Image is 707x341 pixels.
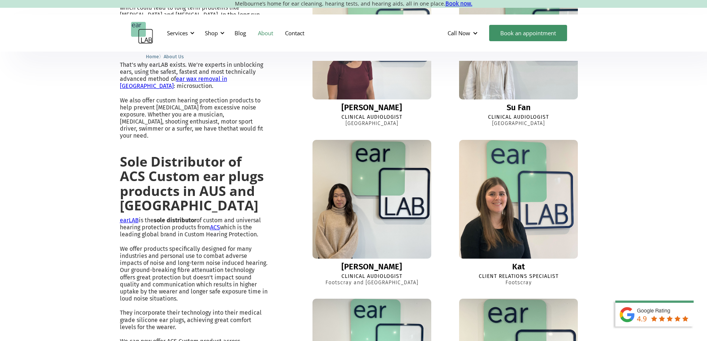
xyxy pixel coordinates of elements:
[167,29,188,37] div: Services
[312,140,431,259] img: Sharon
[200,22,227,44] div: Shop
[163,22,197,44] div: Services
[120,154,268,213] h2: Sole Distributor of ACS Custom ear plugs products in AUS and [GEOGRAPHIC_DATA]
[459,140,578,259] img: Kat
[146,54,159,59] span: Home
[205,29,218,37] div: Shop
[489,25,567,41] a: Book an appointment
[120,75,227,89] a: ear wax removal in [GEOGRAPHIC_DATA]
[229,22,252,44] a: Blog
[154,217,196,224] strong: sole distributor
[507,103,531,112] div: Su Fan
[303,140,441,286] a: Sharon[PERSON_NAME]Clinical AudiologistFootscray and [GEOGRAPHIC_DATA]
[450,140,587,286] a: KatKatClient Relations SpecialistFootscray
[442,22,485,44] div: Call Now
[252,22,279,44] a: About
[341,114,402,121] div: Clinical Audiologist
[120,217,139,224] a: earLAB
[346,121,398,127] div: [GEOGRAPHIC_DATA]
[146,53,164,60] li: 〉
[488,114,549,121] div: Clinical Audiologist
[210,224,220,231] a: ACS
[279,22,310,44] a: Contact
[164,53,184,60] a: About Us
[512,262,525,271] div: Kat
[146,53,159,60] a: Home
[479,273,559,280] div: Client Relations Specialist
[341,273,402,280] div: Clinical Audiologist
[448,29,470,37] div: Call Now
[341,262,402,271] div: [PERSON_NAME]
[325,280,418,286] div: Footscray and [GEOGRAPHIC_DATA]
[131,22,153,44] a: home
[505,280,532,286] div: Footscray
[164,54,184,59] span: About Us
[492,121,545,127] div: [GEOGRAPHIC_DATA]
[341,103,402,112] div: [PERSON_NAME]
